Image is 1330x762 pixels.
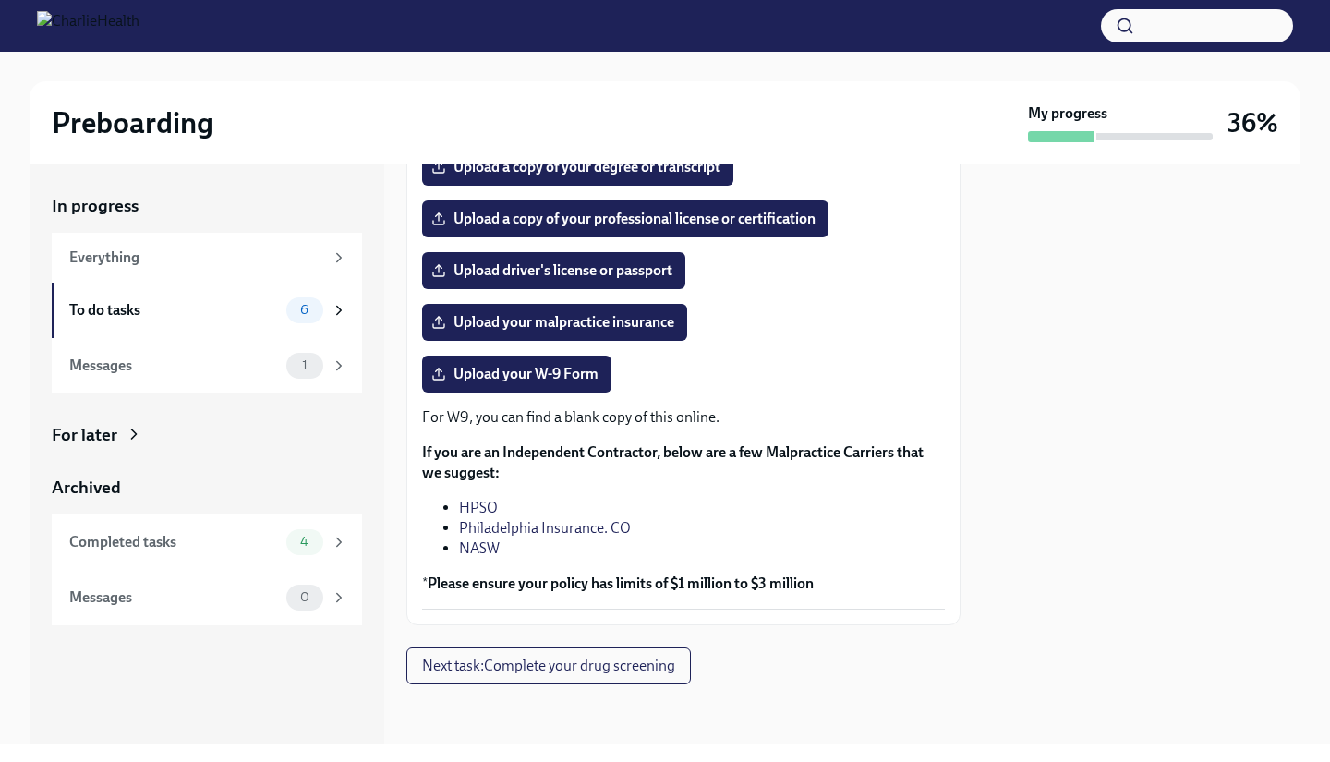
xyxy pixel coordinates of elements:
div: To do tasks [69,300,279,321]
strong: If you are an Independent Contractor, below are a few Malpractice Carriers that we suggest: [422,443,924,481]
div: Everything [69,248,323,268]
span: Upload driver's license or passport [435,261,672,280]
div: Completed tasks [69,532,279,552]
a: HPSO [459,499,498,516]
span: 1 [291,358,319,372]
a: To do tasks6 [52,283,362,338]
label: Upload your W-9 Form [422,356,611,393]
div: Messages [69,587,279,608]
a: Archived [52,476,362,500]
span: Upload a copy of your degree or transcript [435,158,720,176]
a: Everything [52,233,362,283]
label: Upload driver's license or passport [422,252,685,289]
div: Messages [69,356,279,376]
strong: My progress [1028,103,1107,124]
label: Upload a copy of your professional license or certification [422,200,828,237]
h3: 36% [1227,106,1278,139]
span: 0 [289,590,320,604]
span: Upload a copy of your professional license or certification [435,210,816,228]
span: 4 [289,535,320,549]
span: Upload your malpractice insurance [435,313,674,332]
a: In progress [52,194,362,218]
label: Upload your malpractice insurance [422,304,687,341]
a: NASW [459,539,500,557]
h2: Preboarding [52,104,213,141]
span: Upload your W-9 Form [435,365,598,383]
span: Next task : Complete your drug screening [422,657,675,675]
img: CharlieHealth [37,11,139,41]
strong: Please ensure your policy has limits of $1 million to $3 million [428,575,814,592]
span: 6 [289,303,320,317]
p: For W9, you can find a blank copy of this online. [422,407,945,428]
a: Completed tasks4 [52,514,362,570]
a: For later [52,423,362,447]
button: Next task:Complete your drug screening [406,647,691,684]
a: Messages1 [52,338,362,393]
label: Upload a copy of your degree or transcript [422,149,733,186]
div: For later [52,423,117,447]
a: Messages0 [52,570,362,625]
a: Philadelphia Insurance. CO [459,519,631,537]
